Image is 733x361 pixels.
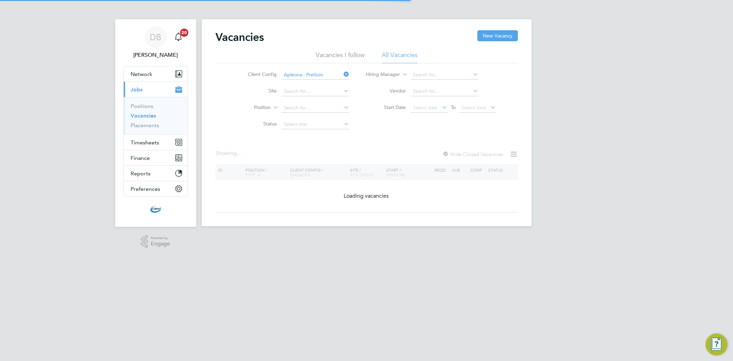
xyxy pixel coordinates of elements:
input: Search for... [411,87,478,96]
label: Position [231,104,271,111]
button: Finance [124,150,188,165]
span: Timesheets [131,139,159,146]
button: Preferences [124,181,188,196]
span: Daniel Barber [123,51,188,59]
h2: Vacancies [215,30,264,44]
nav: Main navigation [115,19,196,227]
span: Reports [131,170,151,177]
a: 20 [171,26,185,48]
button: Timesheets [124,135,188,150]
span: 20 [180,29,188,37]
input: Search for... [411,70,478,80]
input: Select one [281,120,349,129]
span: Preferences [131,186,160,192]
label: Hiring Manager [360,71,400,78]
span: Select date [413,105,438,111]
button: Reports [124,166,188,181]
li: All Vacancies [382,51,418,63]
label: Site [237,88,277,94]
a: Powered byEngage [141,235,170,248]
span: Select date [462,105,486,111]
a: Vacancies [131,112,156,119]
li: Vacancies I follow [316,51,365,63]
button: Network [124,66,188,81]
input: Search for... [281,87,349,96]
span: To [449,103,458,112]
a: DB[PERSON_NAME] [123,26,188,59]
div: Jobs [124,97,188,134]
label: Vendor [366,88,406,94]
span: DB [150,33,161,42]
label: Start Date [366,104,406,110]
button: Engage Resource Center [706,333,728,355]
button: Jobs [124,82,188,97]
label: Hide Closed Vacancies [442,151,503,157]
span: ... [237,150,241,157]
a: Placements [131,122,159,129]
label: Status [237,121,277,127]
span: Engage [151,241,170,247]
span: Finance [131,155,150,161]
a: Go to home page [123,204,188,215]
input: Search for... [281,103,349,113]
div: Showing [215,150,242,157]
label: Client Config [237,71,277,77]
img: cbwstaffingsolutions-logo-retina.png [150,204,161,215]
span: Powered by [151,235,170,241]
input: Search for... [281,70,349,80]
span: Jobs [131,86,143,93]
button: New Vacancy [477,30,518,41]
a: Positions [131,103,153,109]
span: Network [131,71,152,77]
